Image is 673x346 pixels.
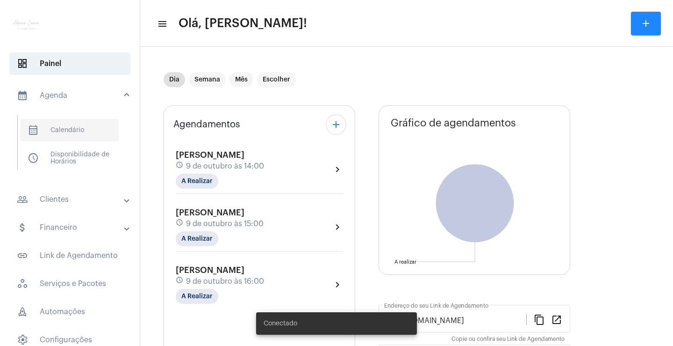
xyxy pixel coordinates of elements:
[6,81,140,110] mat-expansion-panel-header: sidenav iconAgenda
[189,72,226,87] mat-chip: Semana
[264,319,297,328] span: Conectado
[17,194,125,205] mat-panel-title: Clientes
[176,266,244,274] span: [PERSON_NAME]
[176,231,218,246] mat-chip: A Realizar
[17,278,28,289] span: sidenav icon
[330,119,342,130] mat-icon: add
[176,289,218,304] mat-chip: A Realizar
[332,164,343,175] mat-icon: chevron_right
[186,162,264,170] span: 9 de outubro às 14:00
[6,216,140,239] mat-expansion-panel-header: sidenav iconFinanceiro
[176,151,244,159] span: [PERSON_NAME]
[9,272,130,295] span: Serviços e Pacotes
[20,147,119,169] span: Disponibilidade de Horários
[179,16,307,31] span: Olá, [PERSON_NAME]!
[157,18,166,29] mat-icon: sidenav icon
[17,306,28,317] span: sidenav icon
[6,188,140,211] mat-expansion-panel-header: sidenav iconClientes
[17,90,125,101] mat-panel-title: Agenda
[6,110,140,183] div: sidenav iconAgenda
[20,119,119,141] span: Calendário
[451,336,565,343] mat-hint: Copie ou confira seu Link de Agendamento
[9,52,130,75] span: Painel
[186,277,264,286] span: 9 de outubro às 16:00
[173,119,240,130] span: Agendamentos
[332,279,343,290] mat-icon: chevron_right
[17,222,28,233] mat-icon: sidenav icon
[176,219,184,229] mat-icon: schedule
[9,301,130,323] span: Automações
[7,5,45,42] img: f9e0517c-2aa2-1b6c-d26d-1c000eb5ca88.png
[176,174,218,189] mat-chip: A Realizar
[176,276,184,287] mat-icon: schedule
[17,334,28,346] span: sidenav icon
[534,314,545,325] mat-icon: content_copy
[17,90,28,101] mat-icon: sidenav icon
[229,72,253,87] mat-chip: Mês
[257,72,296,87] mat-chip: Escolher
[9,244,130,267] span: Link de Agendamento
[176,161,184,171] mat-icon: schedule
[164,72,185,87] mat-chip: Dia
[17,194,28,205] mat-icon: sidenav icon
[394,259,416,265] text: A realizar
[186,220,264,228] span: 9 de outubro às 15:00
[17,58,28,69] span: sidenav icon
[176,208,244,217] span: [PERSON_NAME]
[551,314,562,325] mat-icon: open_in_new
[17,250,28,261] mat-icon: sidenav icon
[28,125,39,136] span: sidenav icon
[384,317,526,325] input: Link
[640,18,652,29] mat-icon: add
[28,153,39,164] span: sidenav icon
[332,221,343,233] mat-icon: chevron_right
[391,118,516,129] span: Gráfico de agendamentos
[17,222,125,233] mat-panel-title: Financeiro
